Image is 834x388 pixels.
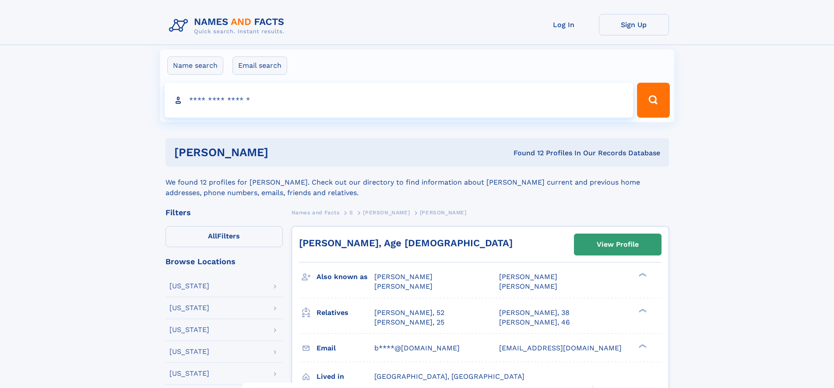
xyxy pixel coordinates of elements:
span: [PERSON_NAME] [363,210,410,216]
div: ❯ [637,308,647,313]
a: [PERSON_NAME], Age [DEMOGRAPHIC_DATA] [299,238,513,248]
div: ❯ [637,343,647,349]
a: [PERSON_NAME], 52 [374,308,444,318]
a: Sign Up [599,14,669,35]
h3: Email [317,341,374,356]
div: Found 12 Profiles In Our Records Database [391,148,660,158]
a: Names and Facts [292,207,340,218]
div: View Profile [597,234,639,255]
div: [US_STATE] [169,283,209,290]
div: Browse Locations [165,258,283,266]
div: [US_STATE] [169,326,209,333]
img: Logo Names and Facts [165,14,292,38]
a: View Profile [574,234,661,255]
span: All [208,232,217,240]
label: Filters [165,226,283,247]
label: Name search [167,56,223,75]
span: [PERSON_NAME] [499,273,557,281]
label: Email search [232,56,287,75]
div: [US_STATE] [169,304,209,311]
span: [PERSON_NAME] [420,210,467,216]
span: S [349,210,353,216]
div: ❯ [637,272,647,278]
a: [PERSON_NAME] [363,207,410,218]
a: Log In [529,14,599,35]
a: S [349,207,353,218]
div: [US_STATE] [169,348,209,355]
a: [PERSON_NAME], 46 [499,318,570,327]
h3: Also known as [317,269,374,284]
h3: Lived in [317,369,374,384]
span: [GEOGRAPHIC_DATA], [GEOGRAPHIC_DATA] [374,372,524,381]
span: [PERSON_NAME] [499,282,557,290]
span: [PERSON_NAME] [374,282,433,290]
h1: [PERSON_NAME] [174,147,391,158]
input: search input [165,83,633,118]
h3: Relatives [317,305,374,320]
span: [PERSON_NAME] [374,273,433,281]
button: Search Button [637,83,669,118]
span: [EMAIL_ADDRESS][DOMAIN_NAME] [499,344,622,352]
a: [PERSON_NAME], 38 [499,308,570,318]
div: Filters [165,209,283,217]
a: [PERSON_NAME], 25 [374,318,444,327]
div: We found 12 profiles for [PERSON_NAME]. Check out our directory to find information about [PERSON... [165,167,669,198]
div: [US_STATE] [169,370,209,377]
